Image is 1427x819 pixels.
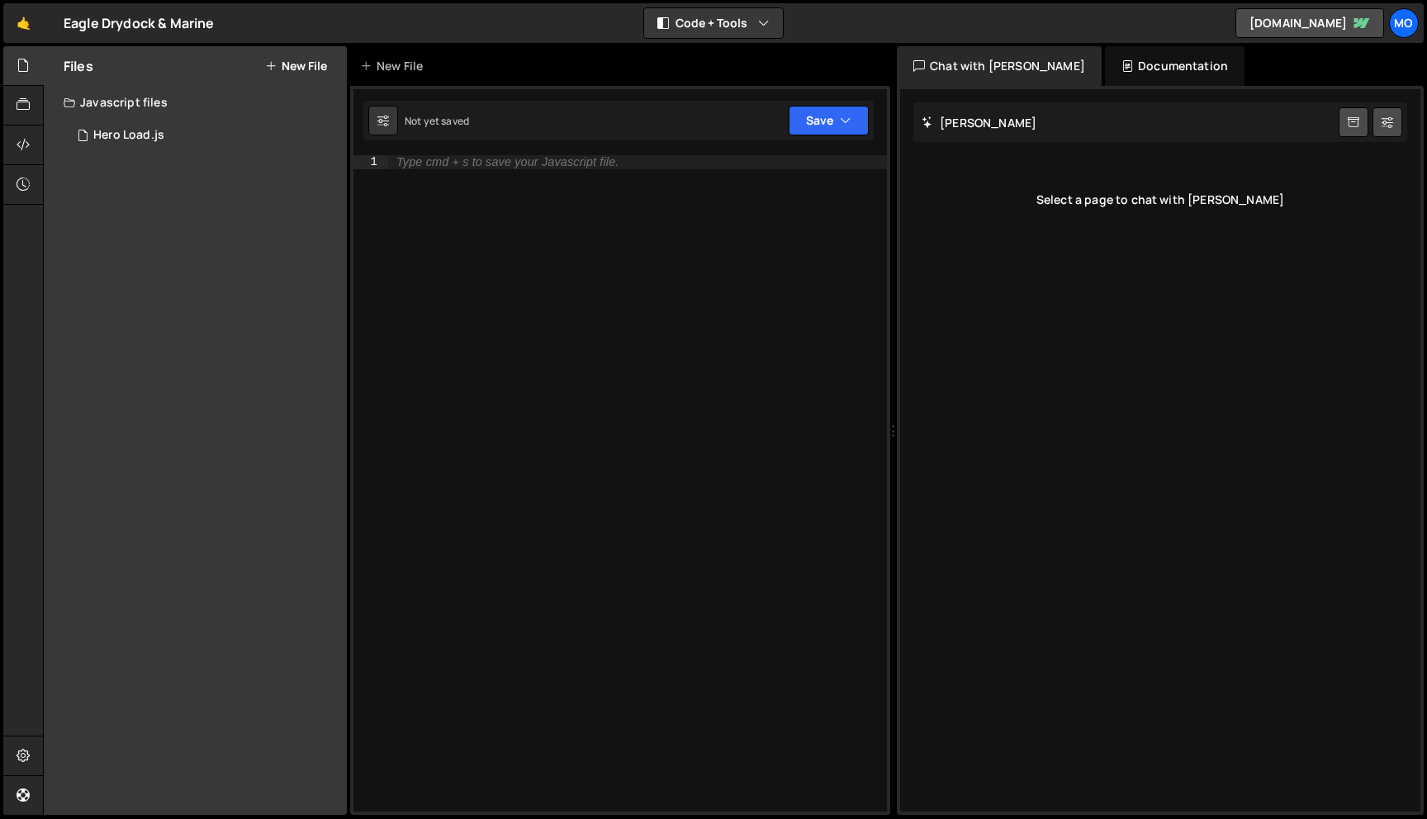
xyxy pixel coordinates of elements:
[405,114,469,128] div: Not yet saved
[64,13,215,33] div: Eagle Drydock & Marine
[913,167,1407,233] div: Select a page to chat with [PERSON_NAME]
[44,86,347,119] div: Javascript files
[922,115,1036,130] h2: [PERSON_NAME]
[64,57,93,75] h2: Files
[360,58,429,74] div: New File
[1389,8,1419,38] a: Mo
[789,106,869,135] button: Save
[265,59,327,73] button: New File
[64,119,347,152] div: 16536/44909.js
[3,3,44,43] a: 🤙
[897,46,1102,86] div: Chat with [PERSON_NAME]
[1105,46,1244,86] div: Documentation
[1235,8,1384,38] a: [DOMAIN_NAME]
[396,156,619,168] div: Type cmd + s to save your Javascript file.
[644,8,783,38] button: Code + Tools
[93,128,164,143] div: Hero Load.js
[353,155,388,169] div: 1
